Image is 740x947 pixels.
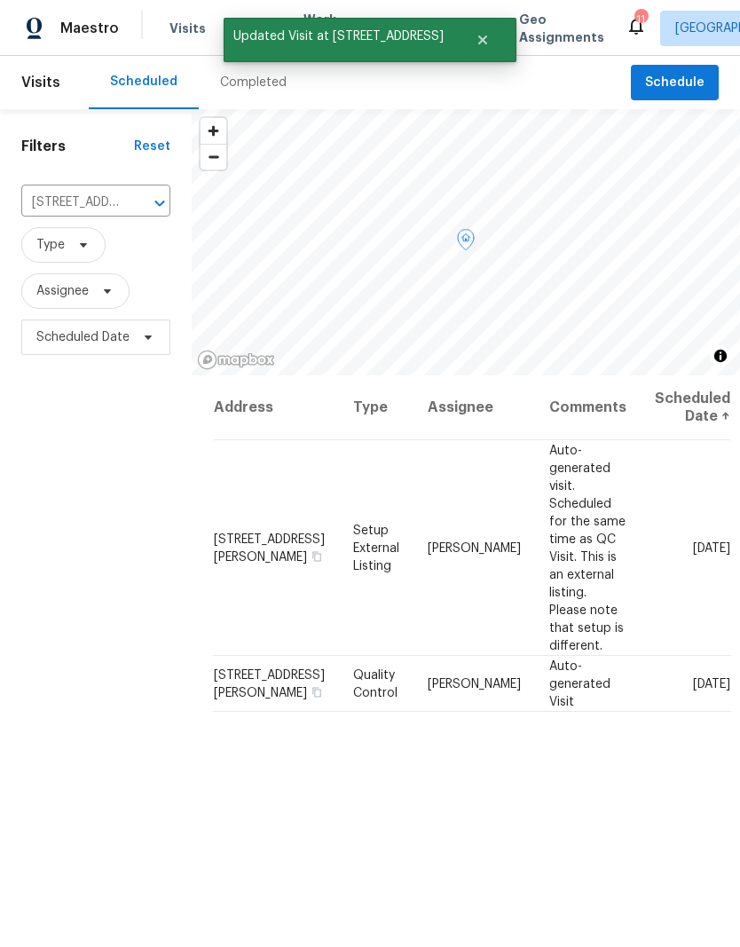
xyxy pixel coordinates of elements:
[147,191,172,216] button: Open
[303,11,349,46] span: Work Orders
[21,63,60,102] span: Visits
[60,20,119,37] span: Maestro
[519,11,604,46] span: Geo Assignments
[457,229,475,256] div: Map marker
[134,138,170,155] div: Reset
[453,22,512,58] button: Close
[224,18,453,55] span: Updated Visit at [STREET_ADDRESS]
[213,375,339,440] th: Address
[169,20,206,37] span: Visits
[715,346,726,366] span: Toggle attribution
[36,282,89,300] span: Assignee
[428,541,521,554] span: [PERSON_NAME]
[36,328,130,346] span: Scheduled Date
[631,65,719,101] button: Schedule
[220,74,287,91] div: Completed
[535,375,641,440] th: Comments
[309,683,325,699] button: Copy Address
[549,444,626,651] span: Auto-generated visit. Scheduled for the same time as QC Visit. This is an external listing. Pleas...
[197,350,275,370] a: Mapbox homepage
[214,533,325,563] span: [STREET_ADDRESS][PERSON_NAME]
[201,145,226,170] span: Zoom out
[645,72,705,94] span: Schedule
[353,668,398,698] span: Quality Control
[428,677,521,690] span: [PERSON_NAME]
[353,524,399,572] span: Setup External Listing
[201,118,226,144] button: Zoom in
[693,541,730,554] span: [DATE]
[36,236,65,254] span: Type
[339,375,413,440] th: Type
[693,677,730,690] span: [DATE]
[641,375,731,440] th: Scheduled Date ↑
[201,144,226,170] button: Zoom out
[549,659,610,707] span: Auto-generated Visit
[21,138,134,155] h1: Filters
[634,11,647,28] div: 11
[710,345,731,367] button: Toggle attribution
[110,73,177,91] div: Scheduled
[413,375,535,440] th: Assignee
[214,668,325,698] span: [STREET_ADDRESS][PERSON_NAME]
[21,189,121,217] input: Search for an address...
[309,548,325,564] button: Copy Address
